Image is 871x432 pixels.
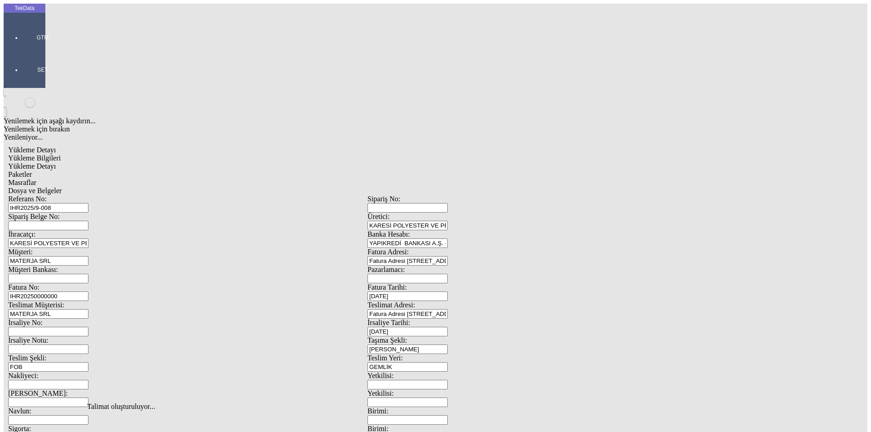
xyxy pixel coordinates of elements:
[8,336,48,344] span: İrsaliye Notu:
[8,195,47,203] span: Referans No:
[8,407,32,415] span: Navlun:
[8,372,39,379] span: Nakliyeci:
[87,403,784,411] div: Talimat oluşturuluyor...
[4,5,45,12] div: TekData
[8,213,60,220] span: Sipariş Belge No:
[367,230,410,238] span: Banka Hesabı:
[367,354,403,362] span: Teslim Yeri:
[367,283,407,291] span: Fatura Tarihi:
[8,266,58,273] span: Müşteri Bankası:
[4,125,731,133] div: Yenilemek için bırakın
[29,34,56,41] span: GTM
[367,213,390,220] span: Üretici:
[8,319,43,326] span: İrsaliye No:
[8,146,56,154] span: Yükleme Detayı
[8,248,33,256] span: Müşteri:
[8,187,62,194] span: Dosya ve Belgeler
[8,301,64,309] span: Teslimat Müşterisi:
[367,266,405,273] span: Pazarlamacı:
[29,66,56,73] span: SET
[4,117,731,125] div: Yenilemek için aşağı kaydırın...
[367,195,400,203] span: Sipariş No:
[367,407,388,415] span: Birimi:
[8,154,61,162] span: Yükleme Bilgileri
[8,179,36,186] span: Masraflar
[8,230,35,238] span: İhracatçı:
[8,162,56,170] span: Yükleme Detayı
[8,389,68,397] span: [PERSON_NAME]:
[8,170,32,178] span: Paketler
[367,389,394,397] span: Yetkilisi:
[367,336,407,344] span: Taşıma Şekli:
[367,301,415,309] span: Teslimat Adresi:
[367,248,409,256] span: Fatura Adresi:
[8,354,47,362] span: Teslim Şekli:
[4,133,731,141] div: Yenileniyor...
[8,283,39,291] span: Fatura No:
[367,372,394,379] span: Yetkilisi:
[367,319,410,326] span: İrsaliye Tarihi:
